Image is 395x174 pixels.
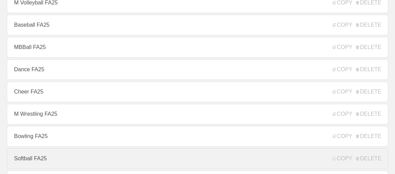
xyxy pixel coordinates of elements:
span: COPY [332,111,352,117]
span: DELETE [356,44,381,50]
a: Bowling FA25 [7,126,388,147]
a: M Wrestling FA25 [7,104,388,124]
a: Cheer FA25 [7,82,388,102]
span: DELETE [356,133,381,139]
span: DELETE [356,111,381,117]
a: Softball FA25 [7,148,388,169]
span: COPY [332,66,352,73]
iframe: Chat Widget [361,141,395,174]
span: COPY [332,156,352,162]
span: DELETE [356,22,381,28]
span: COPY [332,89,352,95]
span: COPY [332,22,352,28]
span: COPY [332,44,352,50]
span: DELETE [356,66,381,73]
a: Baseball FA25 [7,15,388,35]
a: Dance FA25 [7,59,388,80]
span: COPY [332,133,352,139]
span: DELETE [356,156,381,162]
a: MBBall FA25 [7,37,388,58]
span: DELETE [356,89,381,95]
